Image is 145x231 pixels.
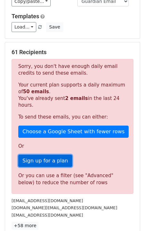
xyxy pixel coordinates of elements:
a: Sign up for a plan [18,155,72,167]
button: Save [46,22,63,32]
h5: 61 Recipients [12,49,133,56]
a: +58 more [12,222,38,230]
strong: 50 emails [23,89,49,95]
a: Choose a Google Sheet with fewer rows [18,126,129,138]
iframe: Chat Widget [113,200,145,231]
p: Sorry, you don't have enough daily email credits to send these emails. [18,63,127,77]
p: Your current plan supports a daily maximum of . You've already sent in the last 24 hours. [18,82,127,109]
p: To send these emails, you can either: [18,114,127,120]
strong: 2 emails [65,95,88,101]
a: Load... [12,22,36,32]
small: [EMAIL_ADDRESS][DOMAIN_NAME] [12,213,83,218]
a: Templates [12,13,39,20]
small: [EMAIL_ADDRESS][DOMAIN_NAME] [12,198,83,203]
small: [DOMAIN_NAME][EMAIL_ADDRESS][DOMAIN_NAME] [12,205,117,210]
p: Or [18,143,127,150]
div: Or you can use a filter (see "Advanced" below) to reduce the number of rows [18,172,127,186]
